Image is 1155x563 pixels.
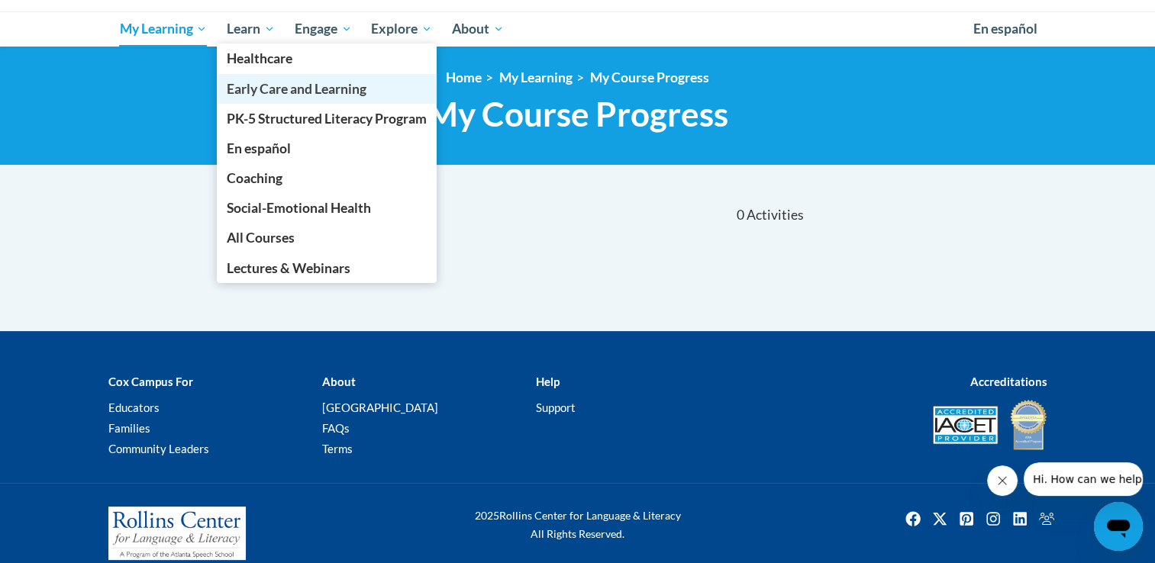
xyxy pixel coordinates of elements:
[227,170,282,186] span: Coaching
[110,11,218,47] a: My Learning
[217,11,285,47] a: Learn
[928,507,952,531] a: Twitter
[321,421,349,435] a: FAQs
[1009,398,1047,452] img: IDA® Accredited
[963,13,1047,45] a: En español
[1034,507,1059,531] a: Facebook Group
[361,11,442,47] a: Explore
[321,442,352,455] a: Terms
[108,401,160,414] a: Educators
[1008,507,1032,531] a: Linkedin
[217,193,437,223] a: Social-Emotional Health
[981,507,1005,531] img: Instagram icon
[954,507,979,531] img: Pinterest icon
[1034,507,1059,531] img: Facebook group icon
[108,421,150,435] a: Families
[1008,507,1032,531] img: LinkedIn icon
[217,163,437,193] a: Coaching
[1024,462,1143,496] iframe: Message from company
[217,104,437,134] a: PK-5 Structured Literacy Program
[933,406,998,444] img: Accredited IACET® Provider
[295,20,352,38] span: Engage
[217,223,437,253] a: All Courses
[97,11,1059,47] div: Main menu
[227,50,292,66] span: Healthcare
[371,20,432,38] span: Explore
[901,507,925,531] img: Facebook icon
[987,465,1018,496] iframe: Close message
[227,20,275,38] span: Learn
[1094,502,1143,551] iframe: Button to launch messaging window
[418,507,738,543] div: Rollins Center for Language & Literacy All Rights Reserved.
[535,375,559,388] b: Help
[973,21,1037,37] span: En español
[499,69,573,85] a: My Learning
[954,507,979,531] a: Pinterest
[227,200,371,216] span: Social-Emotional Health
[901,507,925,531] a: Facebook
[108,375,193,388] b: Cox Campus For
[747,207,804,224] span: Activities
[217,134,437,163] a: En español
[321,401,437,414] a: [GEOGRAPHIC_DATA]
[108,507,246,560] img: Rollins Center for Language & Literacy - A Program of the Atlanta Speech School
[321,375,355,388] b: About
[590,69,709,85] a: My Course Progress
[217,74,437,104] a: Early Care and Learning
[217,253,437,283] a: Lectures & Webinars
[9,11,124,23] span: Hi. How can we help?
[970,375,1047,388] b: Accreditations
[442,11,514,47] a: About
[285,11,362,47] a: Engage
[108,442,209,455] a: Community Leaders
[736,207,744,224] span: 0
[446,69,482,85] a: Home
[227,260,350,276] span: Lectures & Webinars
[227,140,291,156] span: En español
[928,507,952,531] img: Twitter icon
[452,20,504,38] span: About
[427,94,728,134] span: My Course Progress
[227,111,427,127] span: PK-5 Structured Literacy Program
[227,81,366,97] span: Early Care and Learning
[119,20,207,38] span: My Learning
[981,507,1005,531] a: Instagram
[535,401,575,414] a: Support
[475,509,499,522] span: 2025
[217,43,437,73] a: Healthcare
[227,230,295,246] span: All Courses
